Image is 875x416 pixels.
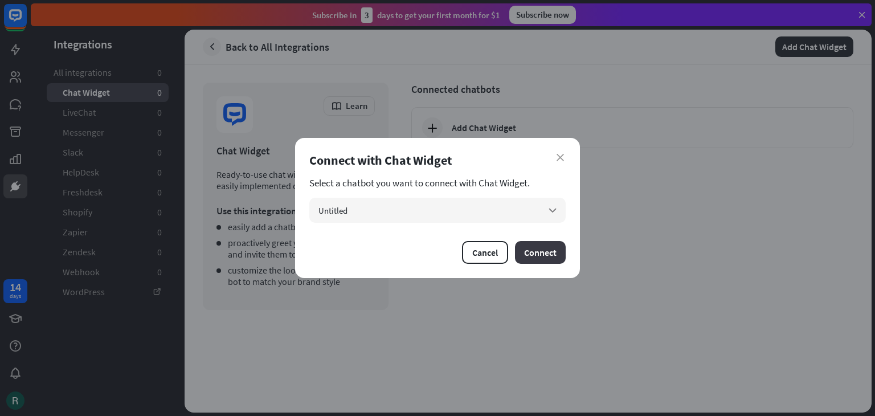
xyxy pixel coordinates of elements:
[546,204,559,217] i: arrow_down
[318,205,347,216] span: Untitled
[309,177,566,189] section: Select a chatbot you want to connect with Chat Widget.
[557,154,564,161] i: close
[462,241,508,264] button: Cancel
[309,152,566,168] div: Connect with Chat Widget
[9,5,43,39] button: Open LiveChat chat widget
[515,241,566,264] button: Connect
